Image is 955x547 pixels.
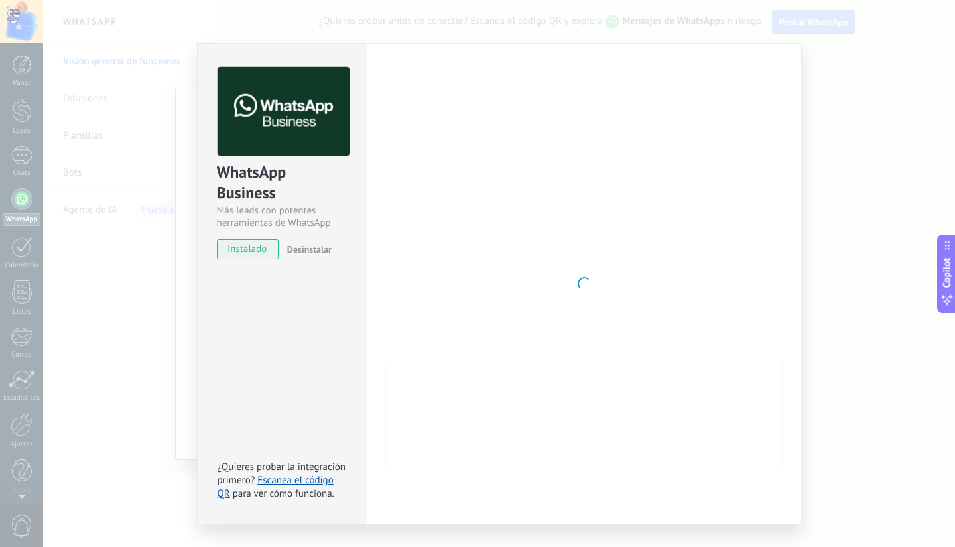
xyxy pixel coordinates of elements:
[218,239,278,259] span: instalado
[940,257,954,288] span: Copilot
[217,162,348,204] div: WhatsApp Business
[218,461,346,487] span: ¿Quieres probar la integración primero?
[282,239,332,259] button: Desinstalar
[217,204,348,229] div: Más leads con potentes herramientas de WhatsApp
[218,474,334,500] a: Escanea el código QR
[233,487,334,500] span: para ver cómo funciona.
[287,243,332,255] span: Desinstalar
[218,67,350,156] img: logo_main.png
